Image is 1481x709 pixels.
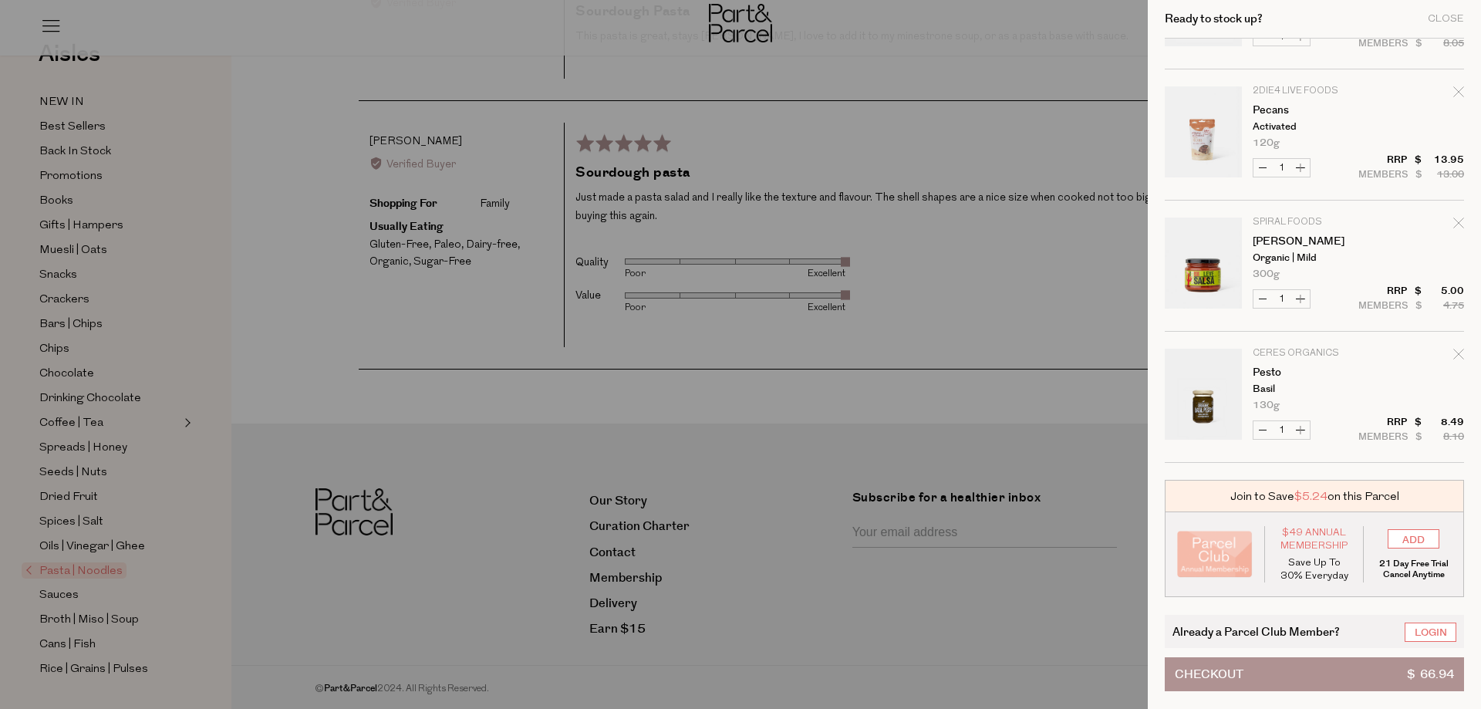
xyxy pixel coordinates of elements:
p: Organic | Mild [1253,253,1372,263]
input: QTY Pesto [1272,421,1291,439]
h2: Ready to stock up? [1165,13,1263,25]
div: Join to Save on this Parcel [1165,480,1464,512]
span: Checkout [1175,658,1243,690]
button: Checkout$ 66.94 [1165,657,1464,691]
a: Pecans [1253,105,1372,116]
input: ADD [1388,529,1439,549]
span: $49 Annual Membership [1277,526,1352,552]
a: [PERSON_NAME] [1253,236,1372,247]
p: Activated [1253,122,1372,132]
input: QTY Pecans [1272,159,1291,177]
input: QTY Leve Salsa [1272,290,1291,308]
p: 2Die4 Live Foods [1253,86,1372,96]
a: Pesto [1253,367,1372,378]
span: 120g [1253,138,1280,148]
span: 130g [1253,400,1280,410]
a: Login [1405,623,1456,642]
span: $ 66.94 [1407,658,1454,690]
div: Remove Pesto [1453,346,1464,367]
span: $5.24 [1294,488,1328,505]
p: Ceres Organics [1253,349,1372,358]
span: 300g [1253,269,1280,279]
span: Already a Parcel Club Member? [1172,623,1340,640]
p: Basil [1253,384,1372,394]
div: Close [1428,14,1464,24]
p: 21 Day Free Trial Cancel Anytime [1375,559,1452,580]
p: Save Up To 30% Everyday [1277,556,1352,582]
div: Remove Pecans [1453,84,1464,105]
div: Remove Leve Salsa [1453,215,1464,236]
p: Spiral Foods [1253,218,1372,227]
